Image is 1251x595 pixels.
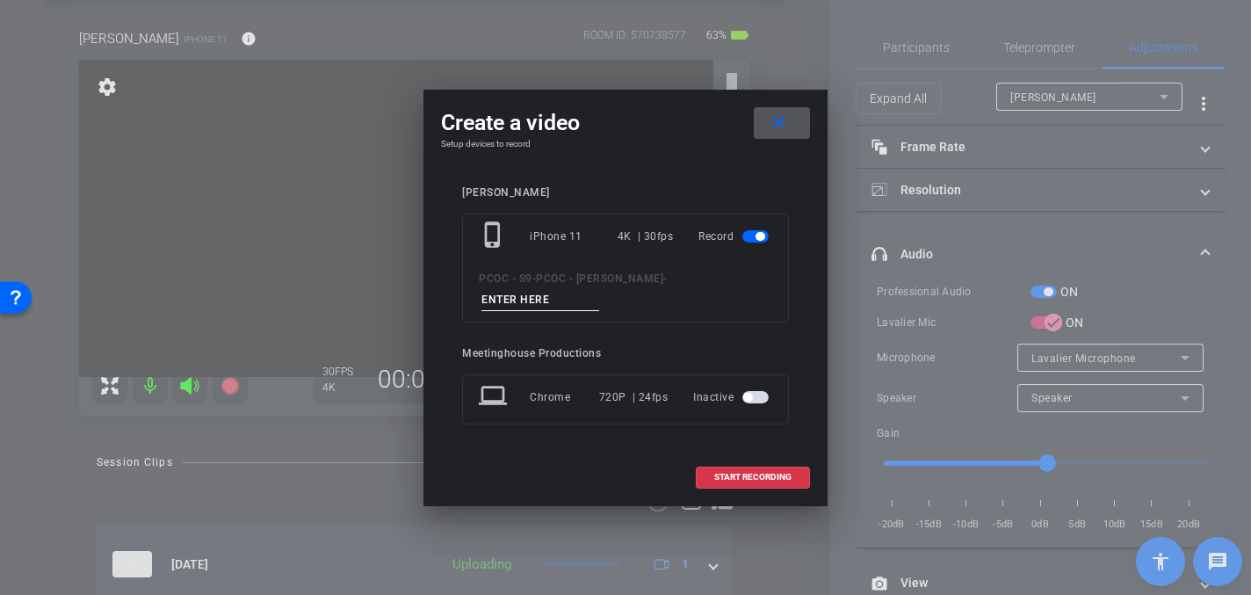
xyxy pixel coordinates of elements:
div: Chrome [530,381,599,413]
div: Meetinghouse Productions [462,347,789,360]
div: Record [698,221,772,252]
button: START RECORDING [696,467,810,489]
div: Create a video [441,107,810,139]
h4: Setup devices to record [441,139,810,149]
mat-icon: laptop [479,381,510,413]
mat-icon: close [768,112,790,134]
span: PCOC - [PERSON_NAME] [536,272,663,285]
span: - [532,272,537,285]
input: ENTER HERE [481,289,599,311]
span: - [663,272,668,285]
mat-icon: phone_iphone [479,221,510,252]
span: PCOC - S9 [479,272,532,285]
div: iPhone 11 [530,221,618,252]
div: Inactive [693,381,772,413]
div: 720P | 24fps [599,381,669,413]
div: 4K | 30fps [618,221,674,252]
span: START RECORDING [714,473,792,482]
div: [PERSON_NAME] [462,186,789,200]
